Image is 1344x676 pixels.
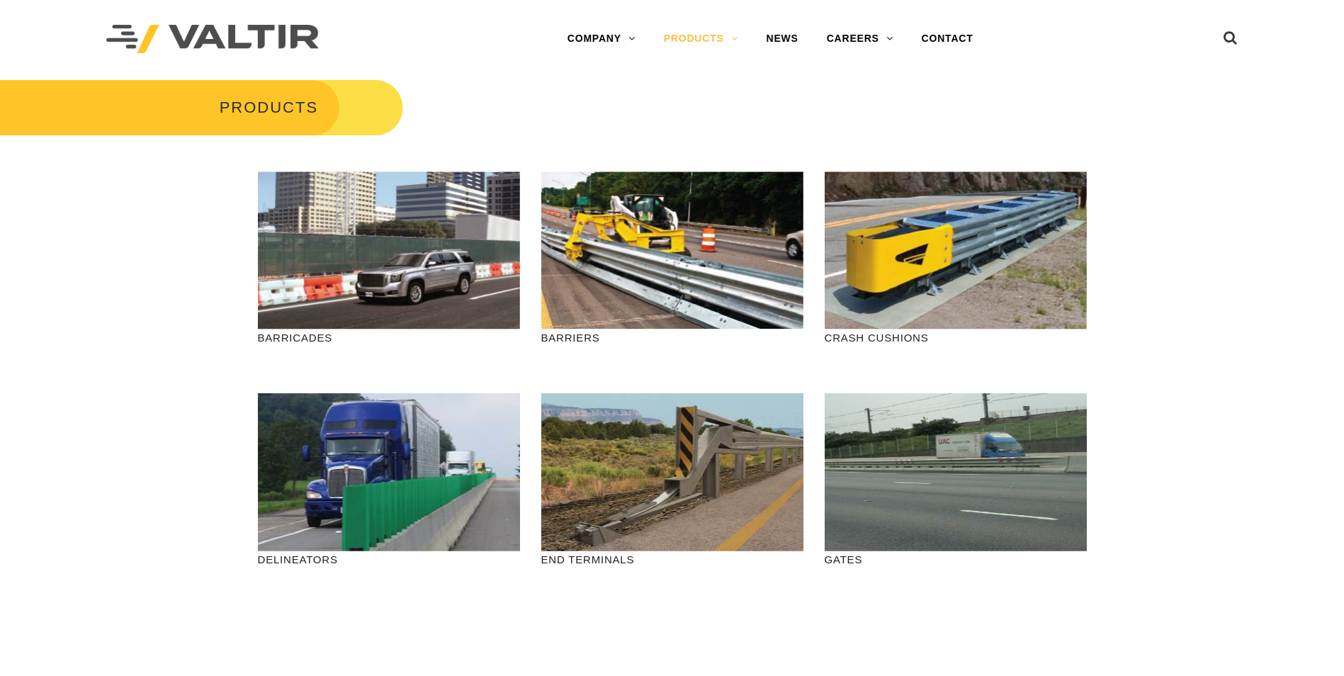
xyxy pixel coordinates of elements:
[258,551,520,568] p: DELINEATORS
[825,329,1087,346] p: CRASH CUSHIONS
[553,25,650,53] a: COMPANY
[650,25,752,53] a: PRODUCTS
[752,25,813,53] a: NEWS
[541,329,803,346] p: BARRIERS
[106,25,319,54] img: Valtir
[825,551,1087,568] p: GATES
[813,25,908,53] a: CAREERS
[541,551,803,568] p: END TERMINALS
[258,329,520,346] p: BARRICADES
[908,25,988,53] a: CONTACT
